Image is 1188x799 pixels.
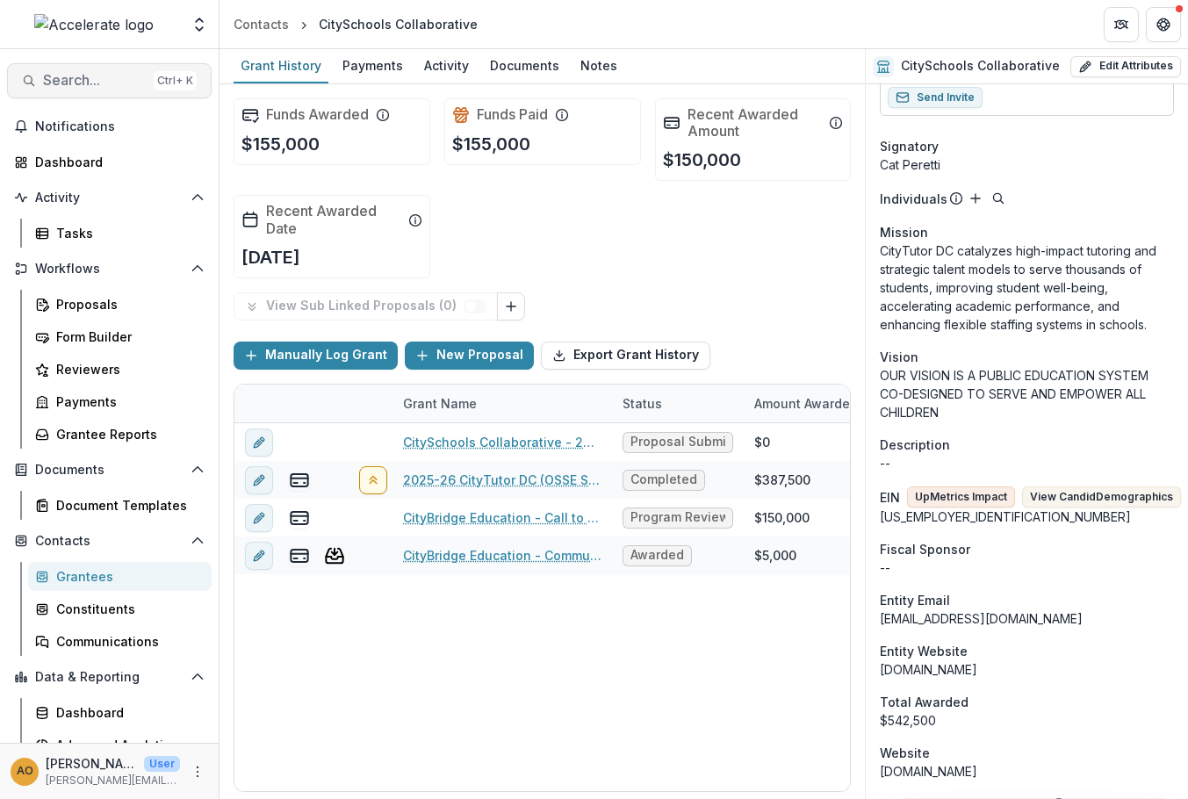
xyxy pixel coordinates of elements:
[56,600,198,618] div: Constituents
[1022,486,1181,507] button: View CandidDemographics
[7,527,212,555] button: Open Contacts
[630,435,725,450] span: Proposal Submitted
[187,7,212,42] button: Open entity switcher
[28,219,212,248] a: Tasks
[35,119,205,134] span: Notifications
[28,698,212,727] a: Dashboard
[234,49,328,83] a: Grant History
[901,59,1060,74] h2: CitySchools Collaborative
[744,385,875,422] div: Amount Awarded
[1146,7,1181,42] button: Get Help
[880,591,950,609] span: Entity Email
[245,428,273,456] button: edit
[245,503,273,531] button: edit
[880,609,1174,628] div: [EMAIL_ADDRESS][DOMAIN_NAME]
[7,112,212,140] button: Notifications
[403,471,601,489] a: 2025-26 CityTutor DC (OSSE SLR2)
[880,660,1174,679] div: [DOMAIN_NAME]
[46,773,180,788] p: [PERSON_NAME][EMAIL_ADDRESS][DOMAIN_NAME]
[7,184,212,212] button: Open Activity
[335,49,410,83] a: Payments
[541,342,710,370] button: Export Grant History
[880,137,939,155] span: Signatory
[35,670,184,685] span: Data & Reporting
[17,766,33,777] div: Amy Omand
[289,544,310,565] button: view-payments
[154,71,197,90] div: Ctrl + K
[417,49,476,83] a: Activity
[405,342,534,370] button: New Proposal
[234,53,328,78] div: Grant History
[234,15,289,33] div: Contacts
[266,106,369,123] h2: Funds Awarded
[497,292,525,320] button: Link Grants
[907,486,1015,507] button: UpMetrics Impact
[754,546,796,565] div: $5,000
[28,731,212,759] a: Advanced Analytics
[56,632,198,651] div: Communications
[1070,56,1181,77] button: Edit Attributes
[688,106,823,140] h2: Recent Awarded Amount
[965,188,986,209] button: Add
[663,147,741,173] p: $150,000
[56,425,198,443] div: Grantee Reports
[754,471,810,489] div: $387,500
[612,394,673,413] div: Status
[392,394,487,413] div: Grant Name
[28,355,212,384] a: Reviewers
[880,744,930,762] span: Website
[417,53,476,78] div: Activity
[335,53,410,78] div: Payments
[56,295,198,313] div: Proposals
[880,241,1174,334] p: CityTutor DC catalyzes high-impact tutoring and strategic talent models to serve thousands of stu...
[56,703,198,722] div: Dashboard
[403,546,601,565] a: CityBridge Education - Community of Practice - 1
[46,754,137,773] p: [PERSON_NAME]
[289,507,310,528] button: view-payments
[880,711,1174,730] div: $542,500
[28,290,212,319] a: Proposals
[35,153,198,171] div: Dashboard
[754,508,810,527] div: $150,000
[880,764,977,779] a: [DOMAIN_NAME]
[241,131,320,157] p: $155,000
[7,63,212,98] button: Search...
[7,663,212,691] button: Open Data & Reporting
[56,736,198,754] div: Advanced Analytics
[35,191,184,205] span: Activity
[744,394,868,413] div: Amount Awarded
[880,223,928,241] span: Mission
[234,292,498,320] button: View Sub Linked Proposals (0)
[612,385,744,422] div: Status
[630,510,725,525] span: Program Review PR5
[880,558,1174,577] div: --
[392,385,612,422] div: Grant Name
[483,53,566,78] div: Documents
[880,693,968,711] span: Total Awarded
[452,131,530,157] p: $155,000
[880,454,1174,472] p: --
[7,148,212,176] a: Dashboard
[35,262,184,277] span: Workflows
[28,627,212,656] a: Communications
[241,244,300,270] p: [DATE]
[227,11,296,37] a: Contacts
[7,456,212,484] button: Open Documents
[28,562,212,591] a: Grantees
[28,322,212,351] a: Form Builder
[56,567,198,586] div: Grantees
[477,106,548,123] h2: Funds Paid
[56,328,198,346] div: Form Builder
[28,491,212,520] a: Document Templates
[43,72,147,89] span: Search...
[56,392,198,411] div: Payments
[754,433,770,451] div: $0
[880,540,970,558] span: Fiscal Sponsor
[403,433,601,451] a: CitySchools Collaborative - 2025 - Community of Practice form
[880,435,950,454] span: Description
[888,87,983,108] button: Send Invite
[266,203,401,236] h2: Recent Awarded Date
[187,761,208,782] button: More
